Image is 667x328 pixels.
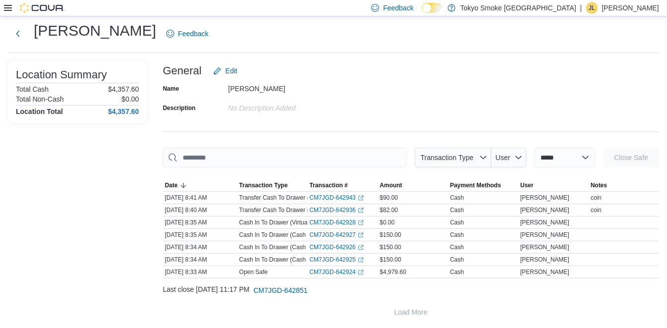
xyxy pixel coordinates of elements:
span: $150.00 [380,243,401,251]
button: Next [8,24,28,44]
span: Transaction Type [420,154,473,162]
input: Dark Mode [422,3,443,13]
div: [PERSON_NAME] [228,81,361,93]
div: [DATE] 8:34 AM [163,254,237,266]
a: Feedback [162,24,212,44]
button: Transaction Type [415,148,491,167]
a: CM7JGD-642924External link [310,268,364,276]
button: User [519,179,589,191]
span: $0.00 [380,219,395,226]
svg: External link [358,220,364,226]
p: $0.00 [122,95,139,103]
div: [DATE] 8:40 AM [163,204,237,216]
p: | [580,2,582,14]
button: Edit [209,61,241,81]
a: CM7JGD-642925External link [310,256,364,264]
div: Cash [450,256,464,264]
h6: Total Cash [16,85,49,93]
p: [PERSON_NAME] [602,2,659,14]
div: Cash [450,194,464,202]
span: [PERSON_NAME] [521,194,570,202]
span: Feedback [383,3,413,13]
div: [DATE] 8:34 AM [163,241,237,253]
span: [PERSON_NAME] [521,231,570,239]
h6: Total Non-Cash [16,95,64,103]
button: CM7JGD-642851 [250,280,312,300]
span: $150.00 [380,231,401,239]
svg: External link [358,195,364,201]
p: $4,357.60 [108,85,139,93]
span: Feedback [178,29,208,39]
svg: External link [358,270,364,275]
span: [PERSON_NAME] [521,206,570,214]
button: Transaction Type [237,179,308,191]
h3: Location Summary [16,69,107,81]
p: Transfer Cash To Drawer (Cash Drawer 1) [239,206,351,214]
button: Amount [378,179,448,191]
span: Transaction # [310,181,348,189]
button: Close Safe [603,148,659,167]
span: $4,979.60 [380,268,406,276]
span: Load More [395,307,428,317]
input: This is a search bar. As you type, the results lower in the page will automatically filter. [163,148,407,167]
div: Jenefer Luchies [586,2,598,14]
span: CM7JGD-642851 [254,285,308,295]
a: CM7JGD-642928External link [310,219,364,226]
a: CM7JGD-642936External link [310,206,364,214]
img: Cova [20,3,65,13]
span: User [521,181,534,189]
p: Cash In To Drawer (Cash Drawer 1) [239,256,334,264]
button: User [491,148,527,167]
span: Edit [225,66,237,76]
button: Transaction # [308,179,378,191]
div: Last close [DATE] 11:17 PM [163,280,659,300]
span: JL [589,2,596,14]
h4: Location Total [16,108,63,115]
div: Cash [450,268,464,276]
span: [PERSON_NAME] [521,256,570,264]
div: [DATE] 8:33 AM [163,266,237,278]
label: Name [163,85,179,93]
div: [DATE] 8:35 AM [163,217,237,228]
div: Cash [450,219,464,226]
h1: [PERSON_NAME] [34,21,156,41]
span: $82.00 [380,206,398,214]
p: Cash In To Drawer (Cash Drawer 5) [239,231,334,239]
div: Cash [450,243,464,251]
p: Open Safe [239,268,267,276]
span: [PERSON_NAME] [521,243,570,251]
button: Load More [163,302,659,322]
label: Description [163,104,196,112]
div: Cash [450,231,464,239]
span: Amount [380,181,402,189]
h4: $4,357.60 [108,108,139,115]
a: CM7JGD-642926External link [310,243,364,251]
button: Date [163,179,237,191]
svg: External link [358,257,364,263]
div: No Description added [228,100,361,112]
p: Cash In To Drawer (Virtual Cash Drawer 1) [239,219,352,226]
span: $90.00 [380,194,398,202]
p: Transfer Cash To Drawer (Cash Drawer 3) [239,194,351,202]
span: Payment Methods [450,181,501,189]
svg: External link [358,208,364,214]
span: $150.00 [380,256,401,264]
span: Date [165,181,178,189]
div: Cash [450,206,464,214]
h3: General [163,65,201,77]
button: Notes [589,179,659,191]
span: Close Safe [614,153,648,163]
svg: External link [358,232,364,238]
div: [DATE] 8:41 AM [163,192,237,204]
span: [PERSON_NAME] [521,268,570,276]
svg: External link [358,245,364,251]
a: CM7JGD-642943External link [310,194,364,202]
span: Notes [591,181,607,189]
div: [DATE] 8:35 AM [163,229,237,241]
span: [PERSON_NAME] [521,219,570,226]
button: Payment Methods [448,179,519,191]
p: Tokyo Smoke [GEOGRAPHIC_DATA] [461,2,577,14]
a: CM7JGD-642927External link [310,231,364,239]
span: coin [591,206,601,214]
